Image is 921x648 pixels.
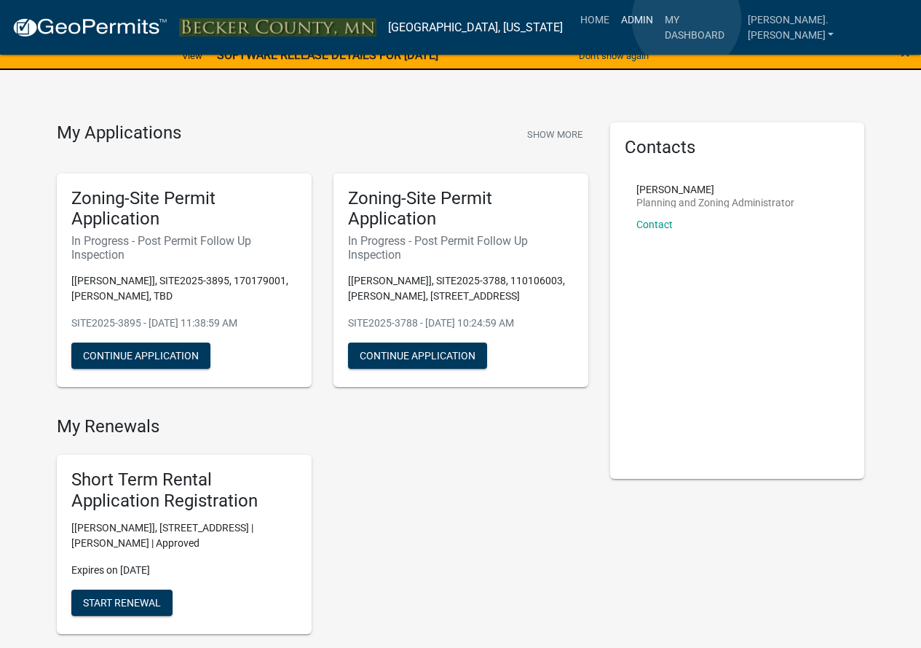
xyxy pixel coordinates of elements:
[521,122,588,147] button: Show More
[574,6,615,34] a: Home
[57,416,588,645] wm-registration-list-section: My Renewals
[71,563,297,578] p: Expires on [DATE]
[348,316,574,331] p: SITE2025-3788 - [DATE] 10:24:59 AM
[57,122,181,144] h4: My Applications
[71,188,297,230] h5: Zoning-Site Permit Application
[71,469,297,512] h5: Short Term Rental Application Registration
[217,48,438,62] strong: SOFTWARE RELEASE DETAILS FOR [DATE]
[348,343,487,369] button: Continue Application
[348,188,574,230] h5: Zoning-Site Permit Application
[71,520,297,551] p: [[PERSON_NAME]], [STREET_ADDRESS] | [PERSON_NAME] | Approved
[71,273,297,304] p: [[PERSON_NAME]], SITE2025-3895, 170179001, [PERSON_NAME], TBD
[176,44,208,68] a: View
[636,184,794,195] p: [PERSON_NAME]
[71,590,173,616] button: Start Renewal
[71,316,297,331] p: SITE2025-3895 - [DATE] 11:38:59 AM
[348,234,574,262] h6: In Progress - Post Permit Follow Up Inspection
[71,234,297,262] h6: In Progress - Post Permit Follow Up Inspection
[615,6,659,34] a: Admin
[742,6,909,49] a: [PERSON_NAME].[PERSON_NAME]
[625,137,850,158] h5: Contacts
[636,198,794,208] p: Planning and Zoning Administrator
[659,6,742,49] a: My Dashboard
[348,273,574,304] p: [[PERSON_NAME]], SITE2025-3788, 110106003, [PERSON_NAME], [STREET_ADDRESS]
[573,44,655,68] button: Don't show again
[57,416,588,437] h4: My Renewals
[71,343,210,369] button: Continue Application
[901,44,910,61] button: Close
[388,15,563,40] a: [GEOGRAPHIC_DATA], [US_STATE]
[636,219,673,230] a: Contact
[179,18,376,37] img: Becker County, Minnesota
[83,596,161,608] span: Start Renewal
